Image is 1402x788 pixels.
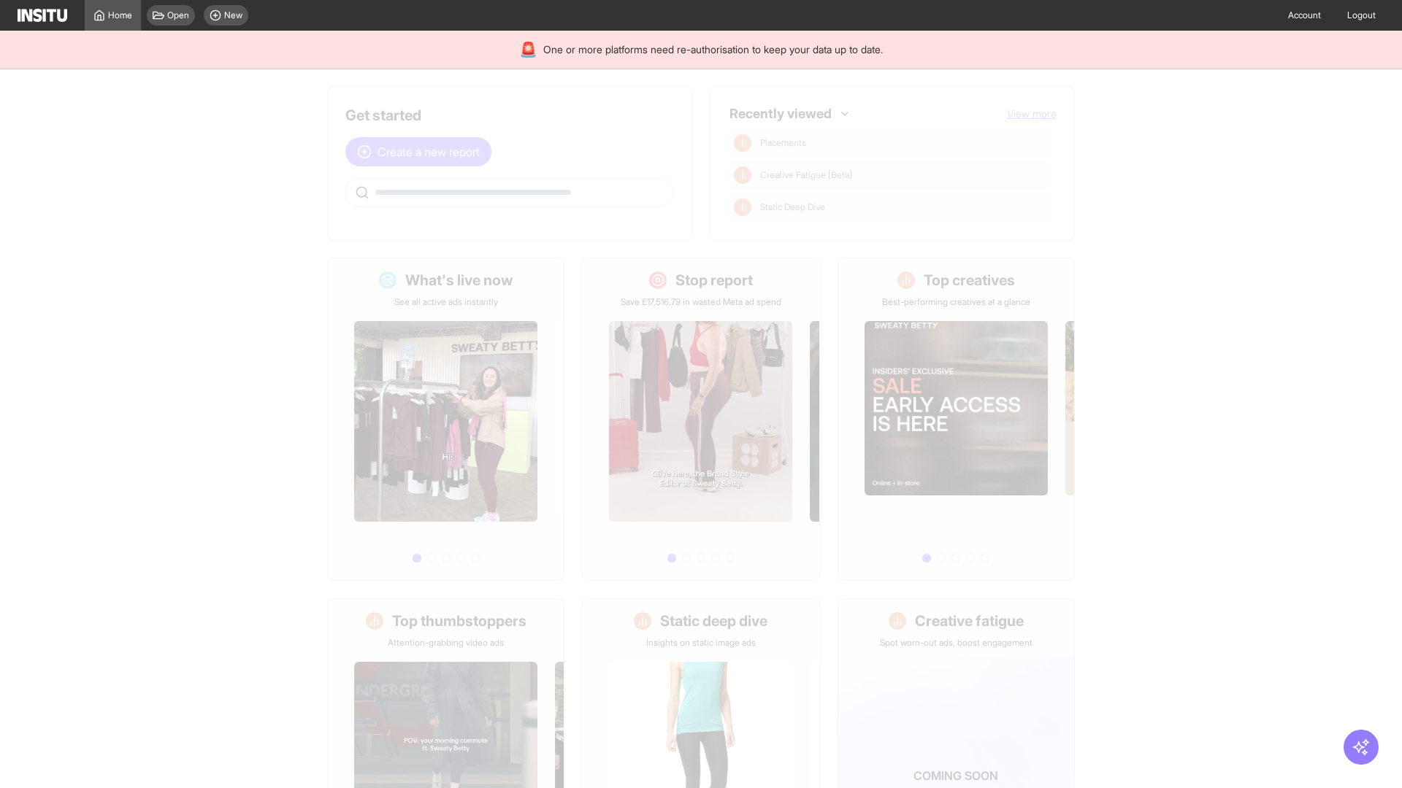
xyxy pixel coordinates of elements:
[519,39,537,60] div: 🚨
[108,9,132,21] span: Home
[224,9,242,21] span: New
[543,42,883,57] span: One or more platforms need re-authorisation to keep your data up to date.
[18,9,67,22] img: Logo
[167,9,189,21] span: Open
